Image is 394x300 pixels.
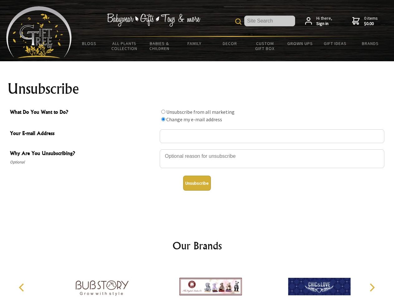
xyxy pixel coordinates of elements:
[16,281,29,294] button: Previous
[6,6,72,58] img: Babyware - Gifts - Toys and more...
[72,37,107,50] a: BLOGS
[107,37,142,55] a: All Plants Collection
[318,37,353,50] a: Gift Ideas
[235,18,241,25] img: product search
[107,13,200,27] img: Babywear - Gifts - Toys & more
[316,21,332,27] strong: Sign in
[282,37,318,50] a: Grown Ups
[365,281,379,294] button: Next
[161,117,165,121] input: What Do You Want to Do?
[244,16,295,26] input: Site Search
[364,21,378,27] strong: $0.00
[10,108,157,117] span: What Do You Want to Do?
[166,109,235,115] label: Unsubscribe from all marketing
[212,37,247,50] a: Decor
[305,16,332,27] a: Hi there,Sign in
[183,176,211,191] button: Unsubscribe
[160,129,384,143] input: Your E-mail Address
[364,15,378,27] span: 0 items
[10,129,157,138] span: Your E-mail Address
[142,37,177,55] a: Babies & Children
[247,37,283,55] a: Custom Gift Box
[160,149,384,168] textarea: Why Are You Unsubscribing?
[316,16,332,27] span: Hi there,
[7,81,387,96] h1: Unsubscribe
[12,238,382,253] h2: Our Brands
[10,149,157,158] span: Why Are You Unsubscribing?
[166,116,222,122] label: Change my e-mail address
[10,158,157,166] span: Optional
[352,16,378,27] a: 0 items$0.00
[161,110,165,114] input: What Do You Want to Do?
[353,37,388,50] a: Brands
[177,37,212,50] a: Family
